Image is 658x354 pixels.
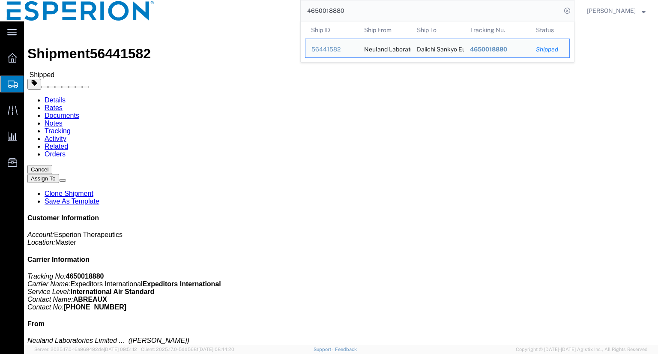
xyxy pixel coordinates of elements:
[464,21,530,39] th: Tracking Nu.
[335,347,357,352] a: Feedback
[470,46,507,53] span: 4650018880
[104,347,137,352] span: [DATE] 09:51:12
[198,347,234,352] span: [DATE] 08:44:20
[411,21,464,39] th: Ship To
[586,6,646,16] button: [PERSON_NAME]
[358,21,411,39] th: Ship From
[364,39,405,57] div: Neuland Laboratories Limited (Unit II)
[34,347,137,352] span: Server: 2025.17.0-16a969492de
[587,6,636,15] span: Philippe Jayat
[305,21,574,62] table: Search Results
[530,21,570,39] th: Status
[314,347,335,352] a: Support
[516,346,648,353] span: Copyright © [DATE]-[DATE] Agistix Inc., All Rights Reserved
[470,45,524,54] div: 4650018880
[24,21,658,345] iframe: FS Legacy Container
[536,45,563,54] div: Shipped
[417,39,458,57] div: Daiichi Sankyo Europe GmbH
[141,347,234,352] span: Client: 2025.17.0-5dd568f
[305,21,358,39] th: Ship ID
[311,45,352,54] div: 56441582
[301,0,561,21] input: Search for shipment number, reference number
